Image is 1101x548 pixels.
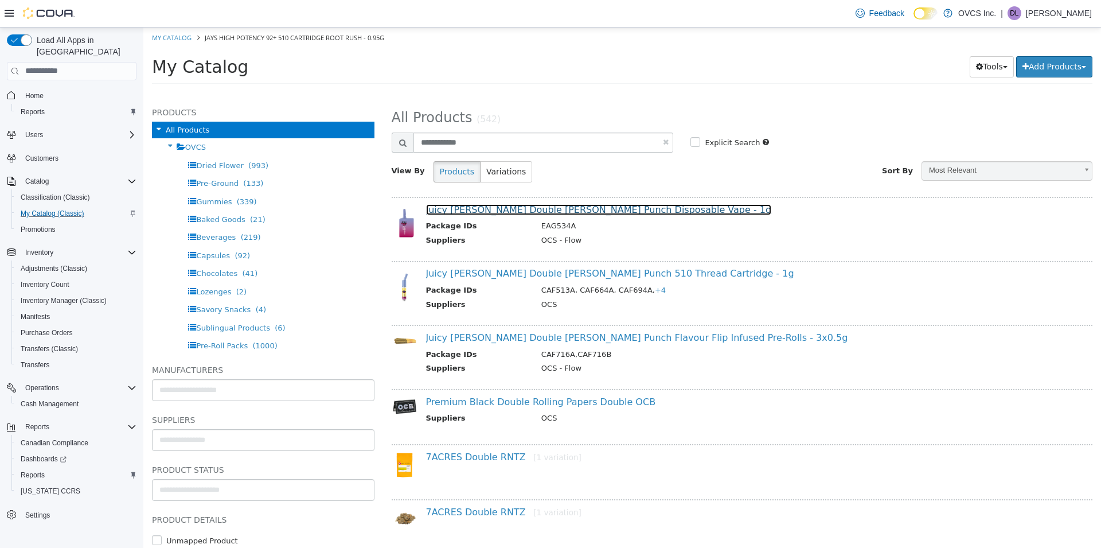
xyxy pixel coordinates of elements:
button: Users [2,127,141,143]
span: Manifests [16,310,136,324]
span: Beverages [53,205,92,214]
span: Transfers [16,358,136,372]
a: Purchase Orders [16,326,77,340]
span: Classification (Classic) [21,193,90,202]
span: Gummies [53,170,88,178]
span: Canadian Compliance [16,436,136,450]
span: Home [25,91,44,100]
span: Purchase Orders [21,328,73,337]
span: Washington CCRS [16,484,136,498]
span: Customers [25,154,58,163]
button: [US_STATE] CCRS [11,483,141,499]
h5: Product Status [9,436,231,449]
th: Package IDs [283,321,389,336]
span: Inventory Count [21,280,69,289]
a: Cash Management [16,397,83,411]
a: 7ACRES Double RNTZ[1 variation] [283,479,438,490]
a: 7ACRES Double RNTZ[1 variation] [283,424,438,435]
a: Promotions [16,223,60,236]
td: OCS - Flow [389,207,924,221]
span: Capsules [53,224,87,232]
a: Dashboards [11,451,141,467]
a: Adjustments (Classic) [16,262,92,275]
span: (993) [105,134,125,142]
a: Transfers (Classic) [16,342,83,356]
a: Customers [21,151,63,165]
button: Promotions [11,221,141,238]
button: Inventory Count [11,277,141,293]
span: (1000) [110,314,134,322]
a: Inventory Manager (Classic) [16,294,111,308]
div: Donna Labelle [1008,6,1021,20]
a: Settings [21,508,54,522]
small: (542) [333,87,357,97]
p: | [1001,6,1003,20]
span: Adjustments (Classic) [21,264,87,273]
span: Chocolates [53,242,94,250]
img: Cova [23,7,75,19]
a: Juicy [PERSON_NAME] Double [PERSON_NAME] Punch Flavour Flip Infused Pre-Rolls - 3x0.5g [283,305,705,316]
span: Pre-Ground [53,151,95,160]
button: Transfers [11,357,141,373]
img: 150 [248,242,274,274]
th: Package IDs [283,193,389,207]
a: [US_STATE] CCRS [16,484,85,498]
span: Inventory [25,248,53,257]
span: (92) [91,224,107,232]
span: Dashboards [16,452,136,466]
span: (2) [93,260,103,269]
img: 150 [248,425,274,450]
a: Reports [16,468,49,482]
span: Manifests [21,312,50,321]
span: Baked Goods [53,188,101,196]
span: Sublingual Products [53,296,127,305]
a: Most Relevant [778,134,949,153]
span: Reports [21,107,45,116]
a: Premium Black Double Rolling Papers Double OCB [283,369,513,380]
span: Reports [16,105,136,119]
span: CAF513A, CAF664A, CAF694A, [398,258,522,267]
button: Home [2,87,141,104]
span: Feedback [869,7,904,19]
span: My Catalog (Classic) [21,209,84,218]
span: Cash Management [16,397,136,411]
button: Adjustments (Classic) [11,261,141,277]
button: Users [21,128,48,142]
a: Home [21,89,48,103]
small: [1 variation] [390,480,438,489]
span: Lozenges [53,260,88,269]
a: Feedback [851,2,909,25]
button: Reports [2,419,141,435]
span: (133) [100,151,120,160]
span: Transfers (Classic) [16,342,136,356]
label: Explicit Search [559,110,616,121]
span: Inventory [21,246,136,259]
a: Transfers [16,358,54,372]
h5: Products [9,78,231,92]
span: Home [21,88,136,103]
span: Settings [25,511,50,520]
span: Most Relevant [779,134,934,152]
span: View By [248,139,282,147]
button: Catalog [2,173,141,189]
button: Manifests [11,309,141,325]
a: Dashboards [16,452,71,466]
span: Load All Apps in [GEOGRAPHIC_DATA] [32,34,136,57]
span: Catalog [25,177,49,186]
button: Inventory Manager (Classic) [11,293,141,309]
button: Variations [337,134,389,155]
p: [PERSON_NAME] [1026,6,1092,20]
span: Transfers (Classic) [21,344,78,353]
button: Inventory [21,246,58,259]
span: Users [21,128,136,142]
span: JAYS High Potency 92+ 510 Cartridge Root Rush - 0.95g [61,6,241,14]
span: Promotions [21,225,56,234]
th: Package IDs [283,257,389,271]
button: Inventory [2,244,141,261]
span: My Catalog [9,29,105,49]
a: Classification (Classic) [16,191,95,204]
img: 150 [248,177,274,210]
span: Savory Snacks [53,278,107,286]
button: Operations [2,380,141,396]
button: Products [290,134,337,155]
